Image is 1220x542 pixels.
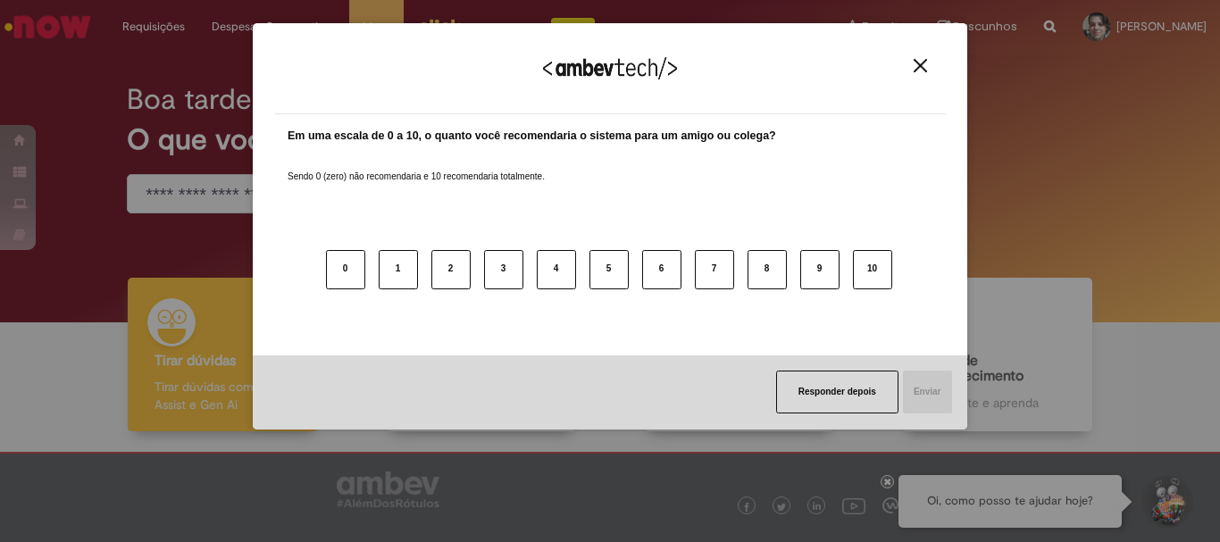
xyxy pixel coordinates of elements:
[776,371,898,413] button: Responder depois
[853,250,892,289] button: 10
[537,250,576,289] button: 4
[543,57,677,79] img: Logo Ambevtech
[288,149,545,183] label: Sendo 0 (zero) não recomendaria e 10 recomendaria totalmente.
[589,250,629,289] button: 5
[326,250,365,289] button: 0
[695,250,734,289] button: 7
[288,128,776,145] label: Em uma escala de 0 a 10, o quanto você recomendaria o sistema para um amigo ou colega?
[908,58,932,73] button: Close
[484,250,523,289] button: 3
[800,250,840,289] button: 9
[914,59,927,72] img: Close
[431,250,471,289] button: 2
[642,250,681,289] button: 6
[379,250,418,289] button: 1
[748,250,787,289] button: 8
